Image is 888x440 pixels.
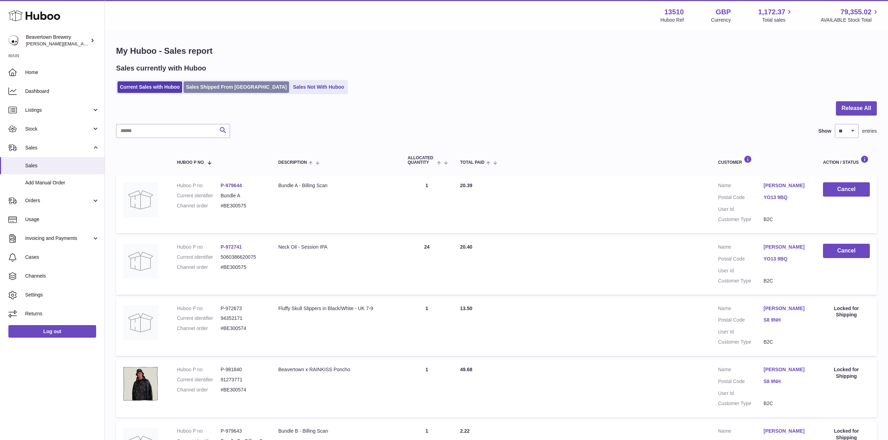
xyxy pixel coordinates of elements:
[26,41,178,46] span: [PERSON_NAME][EMAIL_ADDRESS][PERSON_NAME][DOMAIN_NAME]
[177,182,221,189] dt: Huboo P no
[25,162,99,169] span: Sales
[123,244,158,279] img: no-photo.jpg
[25,273,99,279] span: Channels
[177,203,221,209] dt: Channel order
[278,428,394,434] div: Bundle B - Billing Scan
[460,183,472,188] span: 20.39
[764,194,809,201] a: YO13 9BQ
[177,387,221,393] dt: Channel order
[718,278,764,284] dt: Customer Type
[823,182,870,197] button: Cancel
[177,325,221,332] dt: Channel order
[764,378,809,385] a: S8 9NH
[25,179,99,186] span: Add Manual Order
[25,88,99,95] span: Dashboard
[718,206,764,213] dt: User Id
[823,305,870,318] div: Locked for Shipping
[123,305,158,340] img: no-photo.jpg
[764,400,809,407] dd: B2C
[836,101,877,116] button: Release All
[25,216,99,223] span: Usage
[177,264,221,271] dt: Channel order
[177,254,221,261] dt: Current identifier
[764,317,809,323] a: S8 9NH
[758,7,794,23] a: 1,172.37 Total sales
[718,256,764,264] dt: Postal Code
[177,428,221,434] dt: Huboo P no
[664,7,684,17] strong: 13510
[823,155,870,165] div: Action / Status
[758,7,786,17] span: 1,172.37
[177,315,221,322] dt: Current identifier
[718,216,764,223] dt: Customer Type
[278,244,394,250] div: Neck Oil - Session IPA
[221,305,264,312] dd: P-972673
[278,182,394,189] div: Bundle A - Billing Scan
[278,160,307,165] span: Description
[177,376,221,383] dt: Current identifier
[25,107,92,113] span: Listings
[278,366,394,373] div: Beavertown x RAINKISS Poncho
[221,428,264,434] dd: P-979643
[25,197,92,204] span: Orders
[177,366,221,373] dt: Huboo P no
[25,145,92,151] span: Sales
[25,235,92,242] span: Invoicing and Payments
[116,45,877,57] h1: My Huboo - Sales report
[221,254,264,261] dd: 5060386620075
[660,17,684,23] div: Huboo Ref
[718,244,764,252] dt: Name
[718,194,764,203] dt: Postal Code
[25,292,99,298] span: Settings
[718,155,809,165] div: Customer
[718,182,764,191] dt: Name
[25,69,99,76] span: Home
[818,128,831,134] label: Show
[401,298,453,356] td: 1
[718,317,764,325] dt: Postal Code
[221,366,264,373] dd: P-981840
[221,183,242,188] a: P-979644
[718,305,764,314] dt: Name
[460,244,472,250] span: 20.40
[401,237,453,295] td: 24
[184,81,289,93] a: Sales Shipped From [GEOGRAPHIC_DATA]
[8,35,19,46] img: Matthew.McCormack@beavertownbrewery.co.uk
[718,366,764,375] dt: Name
[711,17,731,23] div: Currency
[117,81,182,93] a: Current Sales with Huboo
[460,306,472,311] span: 13.50
[177,244,221,250] dt: Huboo P no
[291,81,346,93] a: Sales Not With Huboo
[278,305,394,312] div: Fluffy Skull Slippers in Black/White - UK 7-9
[408,156,435,165] span: ALLOCATED Quantity
[716,7,731,17] strong: GBP
[718,400,764,407] dt: Customer Type
[764,305,809,312] a: [PERSON_NAME]
[26,34,89,47] div: Beavertown Brewery
[862,128,877,134] span: entries
[8,325,96,338] a: Log out
[823,244,870,258] button: Cancel
[221,387,264,393] dd: #BE300574
[764,244,809,250] a: [PERSON_NAME]
[764,366,809,373] a: [PERSON_NAME]
[764,339,809,345] dd: B2C
[718,267,764,274] dt: User Id
[116,64,206,73] h2: Sales currently with Huboo
[718,339,764,345] dt: Customer Type
[221,315,264,322] dd: 94352171
[460,367,472,372] span: 49.68
[25,254,99,261] span: Cases
[821,7,880,23] a: 79,355.02 AVAILABLE Stock Total
[401,359,453,417] td: 1
[821,17,880,23] span: AVAILABLE Stock Total
[823,366,870,380] div: Locked for Shipping
[764,278,809,284] dd: B2C
[460,428,470,434] span: 2.22
[177,160,204,165] span: Huboo P no
[177,192,221,199] dt: Current identifier
[221,264,264,271] dd: #BE300575
[123,366,158,401] img: 135101720009326.png
[25,310,99,317] span: Returns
